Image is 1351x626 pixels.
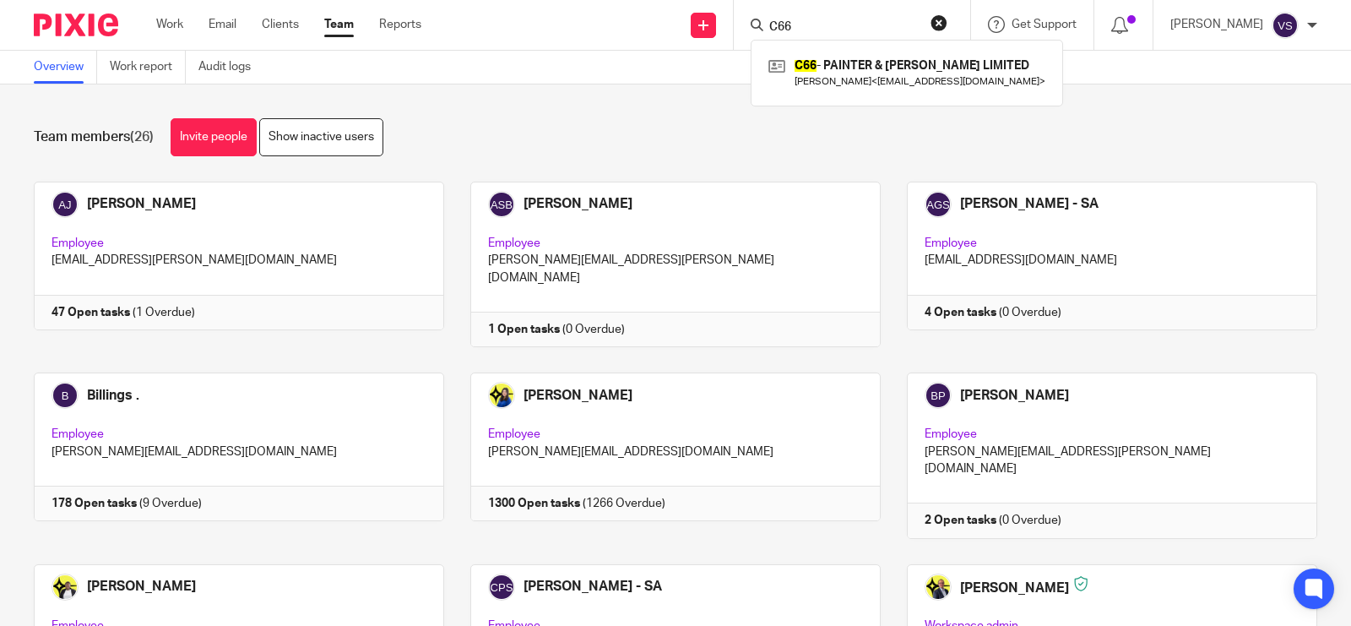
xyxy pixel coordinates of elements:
[768,20,920,35] input: Search
[209,16,236,33] a: Email
[1012,19,1077,30] span: Get Support
[34,14,118,36] img: Pixie
[324,16,354,33] a: Team
[259,118,383,156] a: Show inactive users
[931,14,947,31] button: Clear
[198,51,263,84] a: Audit logs
[1170,16,1263,33] p: [PERSON_NAME]
[156,16,183,33] a: Work
[262,16,299,33] a: Clients
[1272,12,1299,39] img: svg%3E
[130,130,154,144] span: (26)
[34,51,97,84] a: Overview
[171,118,257,156] a: Invite people
[379,16,421,33] a: Reports
[110,51,186,84] a: Work report
[34,128,154,146] h1: Team members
